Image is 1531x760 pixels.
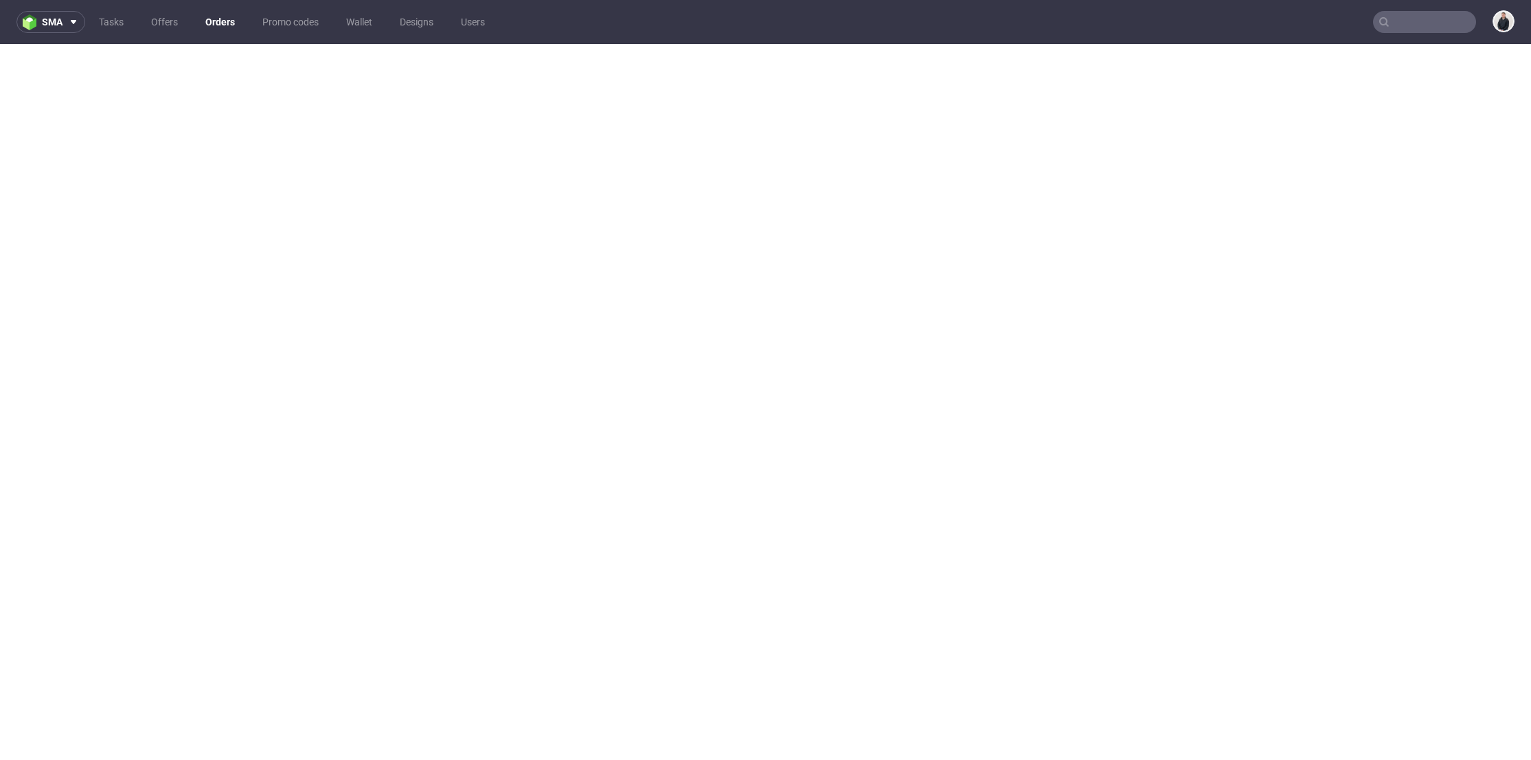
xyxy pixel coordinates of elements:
a: Offers [143,11,186,33]
a: Designs [392,11,442,33]
span: sma [42,17,63,27]
button: sma [16,11,85,33]
img: Adrian Margula [1494,12,1513,31]
img: logo [23,14,42,30]
a: Tasks [91,11,132,33]
a: Promo codes [254,11,327,33]
a: Users [453,11,493,33]
a: Wallet [338,11,381,33]
a: Orders [197,11,243,33]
